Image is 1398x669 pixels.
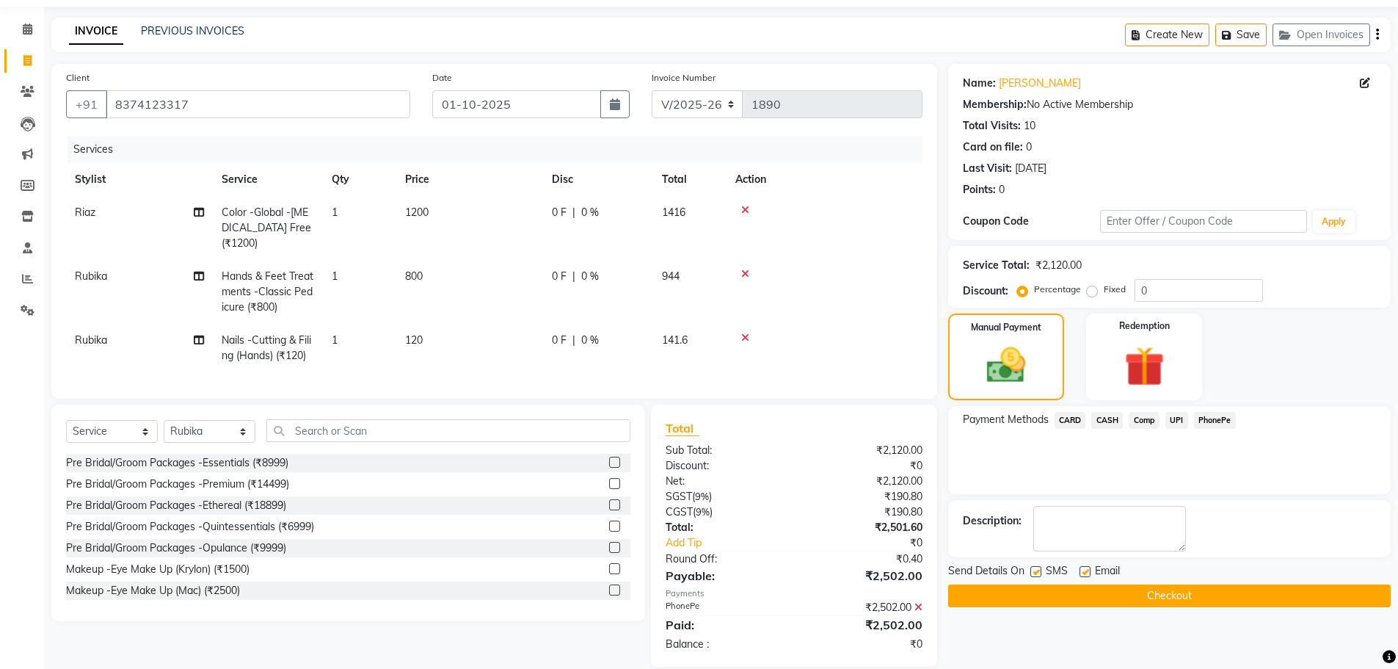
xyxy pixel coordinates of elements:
[396,163,543,196] th: Price
[655,535,817,551] a: Add Tip
[66,583,240,599] div: Makeup -Eye Make Up (Mac) (₹2500)
[332,333,338,347] span: 1
[66,455,288,471] div: Pre Bridal/Groom Packages -Essentials (₹8999)
[552,333,567,348] span: 0 F
[432,71,452,84] label: Date
[552,269,567,284] span: 0 F
[794,552,933,567] div: ₹0.40
[266,419,630,442] input: Search or Scan
[666,505,693,518] span: CGST
[1055,412,1086,429] span: CARD
[794,458,933,474] div: ₹0
[963,182,996,198] div: Points:
[963,97,1376,112] div: No Active Membership
[66,163,213,196] th: Stylist
[666,490,692,503] span: SGST
[662,206,685,219] span: 1416
[695,491,709,502] span: 9%
[75,270,107,283] span: Rubika
[75,206,95,219] span: Riaz
[66,90,107,118] button: +91
[653,163,727,196] th: Total
[581,333,599,348] span: 0 %
[655,600,794,615] div: PhonePe
[1125,23,1209,46] button: Create New
[405,270,423,283] span: 800
[662,270,680,283] span: 944
[655,489,794,505] div: ( )
[662,333,688,347] span: 141.6
[1215,23,1267,46] button: Save
[666,421,699,436] span: Total
[963,258,1030,273] div: Service Total:
[543,163,653,196] th: Disc
[1026,140,1032,155] div: 0
[1100,210,1307,233] input: Enter Offer / Coupon Code
[323,163,396,196] th: Qty
[948,563,1024,582] span: Send Details On
[963,412,1049,427] span: Payment Methods
[68,136,933,163] div: Services
[999,182,1005,198] div: 0
[727,163,922,196] th: Action
[818,535,933,551] div: ₹0
[794,637,933,652] div: ₹0
[1104,283,1126,296] label: Fixed
[332,206,338,219] span: 1
[794,616,933,634] div: ₹2,502.00
[655,505,794,520] div: ( )
[652,71,716,84] label: Invoice Number
[975,343,1038,388] img: _cash.svg
[66,519,314,535] div: Pre Bridal/Groom Packages -Quintessentials (₹6999)
[1091,412,1123,429] span: CASH
[1095,563,1120,582] span: Email
[66,562,250,577] div: Makeup -Eye Make Up (Krylon) (₹1500)
[655,458,794,474] div: Discount:
[572,269,575,284] span: |
[1194,412,1236,429] span: PhonePe
[1024,118,1035,134] div: 10
[66,498,286,513] div: Pre Bridal/Groom Packages -Ethereal (₹18899)
[1035,258,1082,273] div: ₹2,120.00
[794,520,933,535] div: ₹2,501.60
[106,90,410,118] input: Search by Name/Mobile/Email/Code
[552,205,567,220] span: 0 F
[1015,161,1046,176] div: [DATE]
[572,333,575,348] span: |
[581,269,599,284] span: 0 %
[66,540,286,556] div: Pre Bridal/Groom Packages -Opulance (₹9999)
[963,161,1012,176] div: Last Visit:
[581,205,599,220] span: 0 %
[963,76,996,91] div: Name:
[222,333,311,362] span: Nails -Cutting & Filing (Hands) (₹120)
[963,97,1027,112] div: Membership:
[1112,341,1177,391] img: _gift.svg
[655,520,794,535] div: Total:
[213,163,323,196] th: Service
[971,321,1041,334] label: Manual Payment
[696,506,710,518] span: 9%
[794,567,933,585] div: ₹2,502.00
[66,71,90,84] label: Client
[963,118,1021,134] div: Total Visits:
[794,443,933,458] div: ₹2,120.00
[655,637,794,652] div: Balance :
[222,270,313,314] span: Hands & Feet Treatments -Classic Pedicure (₹800)
[794,489,933,505] div: ₹190.80
[963,214,1101,229] div: Coupon Code
[655,474,794,489] div: Net:
[963,283,1008,299] div: Discount:
[1313,211,1355,233] button: Apply
[1165,412,1188,429] span: UPI
[655,552,794,567] div: Round Off:
[655,616,794,634] div: Paid:
[655,443,794,458] div: Sub Total:
[1129,412,1159,429] span: Comp
[794,505,933,520] div: ₹190.80
[948,585,1391,607] button: Checkout
[405,333,423,347] span: 120
[1034,283,1081,296] label: Percentage
[572,205,575,220] span: |
[69,18,123,45] a: INVOICE
[222,206,311,250] span: Color -Global -[MEDICAL_DATA] Free (₹1200)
